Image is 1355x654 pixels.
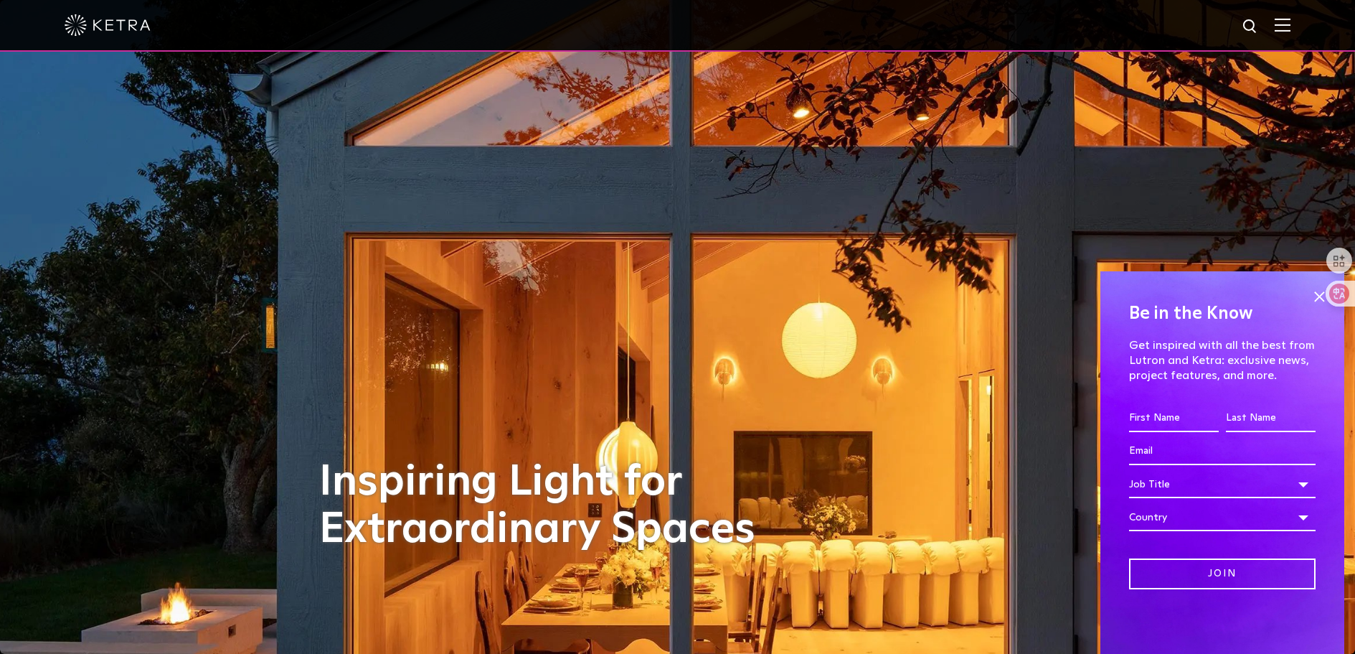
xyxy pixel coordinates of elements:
[1129,471,1316,498] div: Job Title
[1129,559,1316,589] input: Join
[1129,504,1316,531] div: Country
[1129,438,1316,465] input: Email
[319,459,785,553] h1: Inspiring Light for Extraordinary Spaces
[1129,405,1219,432] input: First Name
[1129,300,1316,327] h4: Be in the Know
[65,14,151,36] img: ketra-logo-2019-white
[1129,338,1316,383] p: Get inspired with all the best from Lutron and Ketra: exclusive news, project features, and more.
[1226,405,1316,432] input: Last Name
[1242,18,1260,36] img: search icon
[1275,18,1290,32] img: Hamburger%20Nav.svg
